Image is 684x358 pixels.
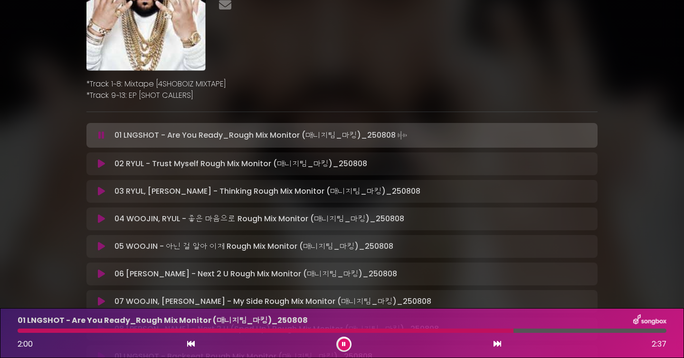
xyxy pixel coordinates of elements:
p: 04 WOOJIN, RYUL - 좋은 마음으로 Rough Mix Monitor (매니지팀_마킹)_250808 [114,213,404,225]
img: songbox-logo-white.png [633,314,666,327]
p: *Track 9~13: EP [SHOT CALLERS] [86,90,598,101]
span: 2:37 [652,339,666,350]
p: 01 LNGSHOT - Are You Ready_Rough Mix Monitor (매니지팀_마킹)_250808 [18,315,308,326]
p: 06 [PERSON_NAME] - Next 2 U Rough Mix Monitor (매니지팀_마킹)_250808 [114,268,397,280]
p: *Track 1~8: Mixtape [4SHOBOIZ MIXTAPE] [86,78,598,90]
p: 07 WOOJIN, [PERSON_NAME] - My Side Rough Mix Monitor (매니지팀_마킹)_250808 [114,296,431,307]
p: 01 LNGSHOT - Are You Ready_Rough Mix Monitor (매니지팀_마킹)_250808 [114,129,409,142]
p: 05 WOOJIN - 아닌 걸 알아 이제 Rough Mix Monitor (매니지팀_마킹)_250808 [114,241,393,252]
span: 2:00 [18,339,33,349]
p: 02 RYUL - Trust Myself Rough Mix Monitor (매니지팀_마킹)_250808 [114,158,367,170]
img: waveform4.gif [396,129,409,142]
p: 03 RYUL, [PERSON_NAME] - Thinking Rough Mix Monitor (매니지팀_마킹)_250808 [114,186,420,197]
